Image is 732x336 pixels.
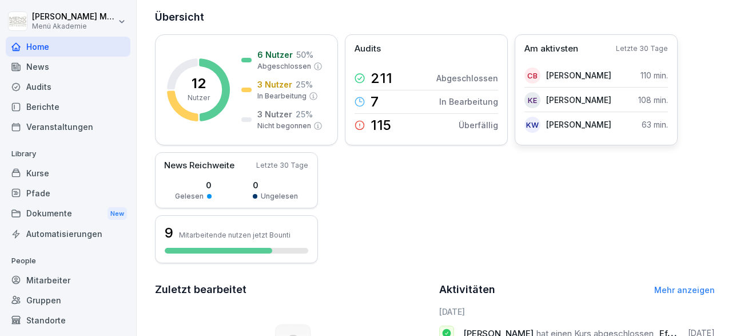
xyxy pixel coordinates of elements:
[436,72,498,84] p: Abgeschlossen
[257,121,311,131] p: Nicht begonnen
[192,77,206,90] p: 12
[546,94,611,106] p: [PERSON_NAME]
[257,61,311,72] p: Abgeschlossen
[371,95,379,109] p: 7
[546,118,611,131] p: [PERSON_NAME]
[155,282,431,298] h2: Zuletzt bearbeitet
[6,145,130,163] p: Library
[257,49,293,61] p: 6 Nutzer
[257,91,307,101] p: In Bearbeitung
[257,108,292,120] p: 3 Nutzer
[524,42,578,56] p: Am aktivsten
[6,37,130,57] a: Home
[257,78,292,90] p: 3 Nutzer
[640,69,668,81] p: 110 min.
[616,44,668,54] p: Letzte 30 Tage
[6,97,130,117] a: Berichte
[6,117,130,137] a: Veranstaltungen
[6,77,130,97] a: Audits
[175,191,204,201] p: Gelesen
[296,78,313,90] p: 25 %
[355,42,381,56] p: Audits
[524,117,540,133] div: KW
[179,231,291,239] p: Mitarbeitende nutzen jetzt Bounti
[546,69,611,81] p: [PERSON_NAME]
[256,160,308,171] p: Letzte 30 Tage
[638,94,668,106] p: 108 min.
[32,22,116,30] p: Menü Akademie
[6,203,130,224] a: DokumenteNew
[296,49,313,61] p: 50 %
[296,108,313,120] p: 25 %
[524,92,540,108] div: KE
[6,203,130,224] div: Dokumente
[253,179,298,191] p: 0
[6,252,130,270] p: People
[439,96,498,108] p: In Bearbeitung
[642,118,668,131] p: 63 min.
[261,191,298,201] p: Ungelesen
[6,57,130,77] a: News
[371,118,391,132] p: 115
[371,72,392,85] p: 211
[175,179,212,191] p: 0
[6,183,130,203] a: Pfade
[32,12,116,22] p: [PERSON_NAME] Mehren
[188,93,210,103] p: Nutzer
[155,9,715,25] h2: Übersicht
[164,159,234,172] p: News Reichweite
[165,223,173,243] h3: 9
[6,310,130,330] a: Standorte
[6,224,130,244] a: Automatisierungen
[6,290,130,310] a: Gruppen
[439,306,715,318] h6: [DATE]
[524,68,540,84] div: CB
[439,282,495,298] h2: Aktivitäten
[654,285,715,295] a: Mehr anzeigen
[459,119,498,131] p: Überfällig
[6,270,130,290] a: Mitarbeiter
[6,163,130,183] a: Kurse
[108,207,127,220] div: New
